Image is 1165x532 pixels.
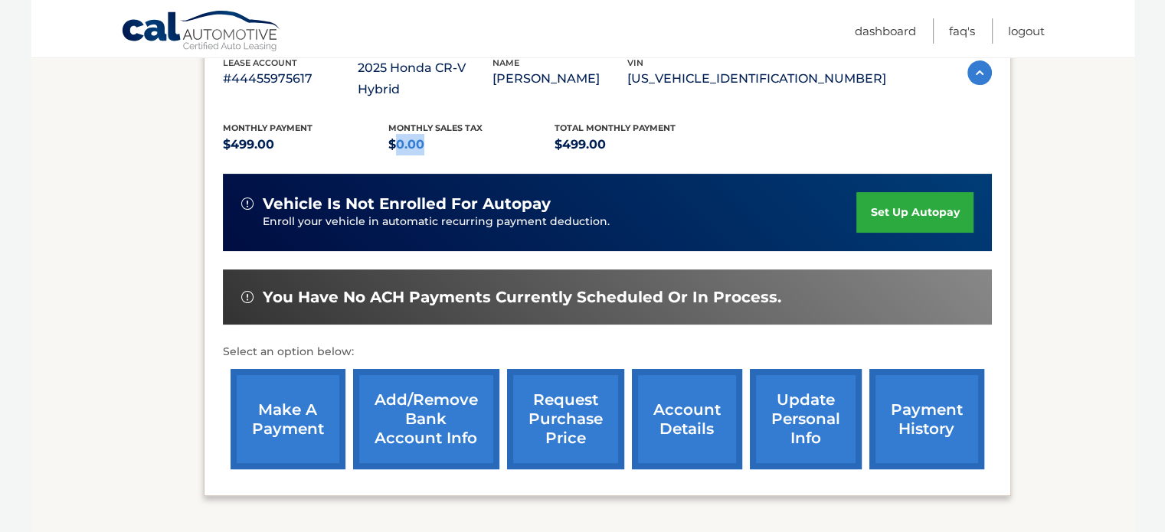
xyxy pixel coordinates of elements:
[1008,18,1045,44] a: Logout
[507,369,624,469] a: request purchase price
[223,68,358,90] p: #44455975617
[627,57,643,68] span: vin
[231,369,345,469] a: make a payment
[353,369,499,469] a: Add/Remove bank account info
[555,134,721,155] p: $499.00
[121,10,282,54] a: Cal Automotive
[223,57,297,68] span: lease account
[750,369,862,469] a: update personal info
[869,369,984,469] a: payment history
[493,57,519,68] span: name
[241,197,254,210] img: alert-white.svg
[223,122,313,133] span: Monthly Payment
[555,122,676,133] span: Total Monthly Payment
[263,288,781,307] span: You have no ACH payments currently scheduled or in process.
[358,57,493,100] p: 2025 Honda CR-V Hybrid
[967,60,992,85] img: accordion-active.svg
[388,122,483,133] span: Monthly sales Tax
[223,134,389,155] p: $499.00
[493,68,627,90] p: [PERSON_NAME]
[223,343,992,361] p: Select an option below:
[263,194,551,214] span: vehicle is not enrolled for autopay
[627,68,886,90] p: [US_VEHICLE_IDENTIFICATION_NUMBER]
[263,214,857,230] p: Enroll your vehicle in automatic recurring payment deduction.
[856,192,973,233] a: set up autopay
[388,134,555,155] p: $0.00
[855,18,916,44] a: Dashboard
[949,18,975,44] a: FAQ's
[632,369,742,469] a: account details
[241,291,254,303] img: alert-white.svg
